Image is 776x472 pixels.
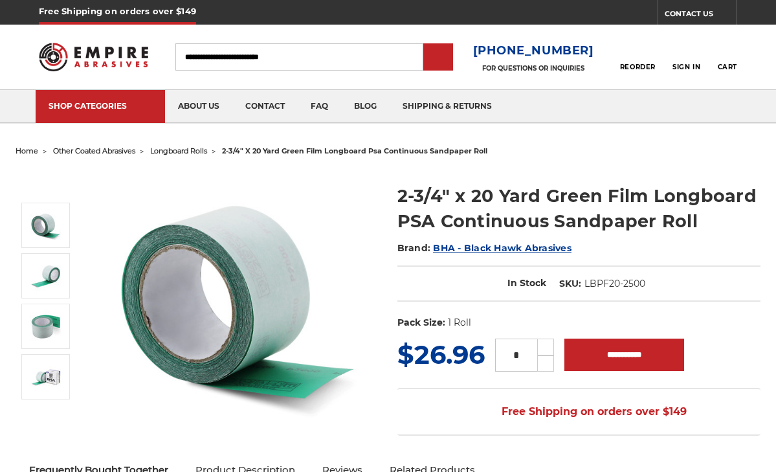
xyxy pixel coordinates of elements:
[718,43,737,71] a: Cart
[222,146,487,155] span: 2-3/4" x 20 yard green film longboard psa continuous sandpaper roll
[390,90,505,123] a: shipping & returns
[507,277,546,289] span: In Stock
[471,399,687,425] span: Free Shipping on orders over $149
[232,90,298,123] a: contact
[108,170,367,429] img: Premium Green Film Sandpaper Roll with PSA for professional-grade sanding, 2 3/4" x 20 yards.
[30,310,62,343] img: Woodworking optimized 2 3/4" x 20-yard PSA Green Film Sandpaper Roll for superior finish.
[298,90,341,123] a: faq
[32,402,63,430] button: Next
[473,64,594,73] p: FOR QUESTIONS OR INQUIRIES
[341,90,390,123] a: blog
[473,41,594,60] a: [PHONE_NUMBER]
[53,146,135,155] a: other coated abrasives
[165,90,232,123] a: about us
[30,209,62,242] img: Premium Green Film Sandpaper Roll with PSA for professional-grade sanding, 2 3/4" x 20 yards.
[665,6,737,25] a: CONTACT US
[32,175,63,203] button: Previous
[672,63,700,71] span: Sign In
[448,316,471,330] dd: 1 Roll
[718,63,737,71] span: Cart
[559,277,581,291] dt: SKU:
[584,277,645,291] dd: LBPF20-2500
[397,183,761,234] h1: 2-3/4" x 20 Yard Green Film Longboard PSA Continuous Sandpaper Roll
[425,45,451,71] input: Submit
[620,63,656,71] span: Reorder
[39,36,148,78] img: Empire Abrasives
[30,260,62,292] img: Premium Green Film Sandpaper Roll with PSA for professional-grade sanding, 2 3/4" x 20 yards.
[620,43,656,71] a: Reorder
[30,361,62,393] img: Automotive preparation Green Film Sandpaper Roll with PSA, size 2 3/4" x 20 yards.
[150,146,207,155] a: longboard rolls
[16,146,38,155] a: home
[397,242,431,254] span: Brand:
[397,339,485,370] span: $26.96
[433,242,571,254] a: BHA - Black Hawk Abrasives
[49,101,152,111] div: SHOP CATEGORIES
[397,316,445,330] dt: Pack Size:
